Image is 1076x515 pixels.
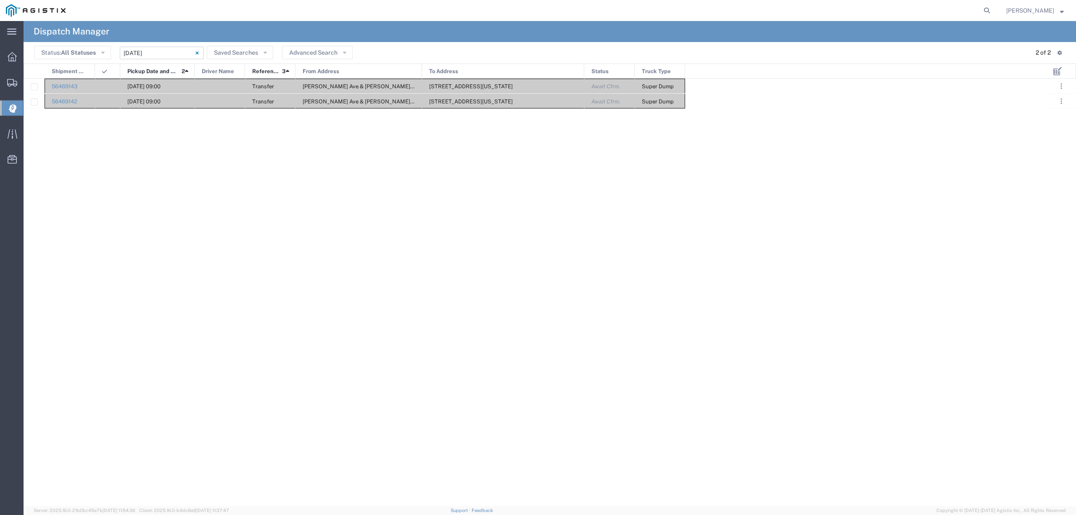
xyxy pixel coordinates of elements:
[34,508,135,513] span: Server: 2025.16.0-21b0bc45e7b
[207,46,273,59] button: Saved Searches
[103,508,135,513] span: [DATE] 11:54:36
[429,83,513,90] span: 308 W Alluvial Ave, Clovis, California, 93611, United States
[252,64,279,79] span: Reference
[196,508,229,513] span: [DATE] 11:37:47
[642,83,674,90] span: Super Dump
[936,507,1066,514] span: Copyright © [DATE]-[DATE] Agistix Inc., All Rights Reserved
[1060,96,1062,106] span: . . .
[591,83,620,90] span: Await Cfrm.
[34,46,111,59] button: Status:All Statuses
[429,98,513,105] span: 308 W Alluvial Ave, Clovis, California, 93611, United States
[303,98,494,105] span: De Wolf Ave & E. Donner Ave, Clovis, California, United States
[1006,5,1064,16] button: [PERSON_NAME]
[127,83,161,90] span: 08/15/2025, 09:00
[642,98,674,105] span: Super Dump
[451,508,472,513] a: Support
[127,64,179,79] span: Pickup Date and Time
[252,98,274,105] span: Transfer
[6,4,66,17] img: logo
[591,98,620,105] span: Await Cfrm.
[52,64,86,79] span: Shipment No.
[282,46,353,59] button: Advanced Search
[182,64,185,79] span: 2
[429,64,458,79] span: To Address
[1055,80,1067,92] button: ...
[1060,81,1062,91] span: . . .
[472,508,493,513] a: Feedback
[127,98,161,105] span: 08/15/2025, 09:00
[1036,48,1051,57] div: 2 of 2
[1006,6,1054,15] span: Lorretta Ayala
[139,508,229,513] span: Client: 2025.16.0-b4dc8a9
[591,64,609,79] span: Status
[642,64,671,79] span: Truck Type
[34,21,109,42] h4: Dispatch Manager
[52,83,77,90] a: 56469143
[303,64,339,79] span: From Address
[202,64,234,79] span: Driver Name
[1055,95,1067,107] button: ...
[282,64,286,79] span: 3
[61,49,96,56] span: All Statuses
[52,98,77,105] a: 56469142
[303,83,494,90] span: De Wolf Ave & E. Donner Ave, Clovis, California, United States
[252,83,274,90] span: Transfer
